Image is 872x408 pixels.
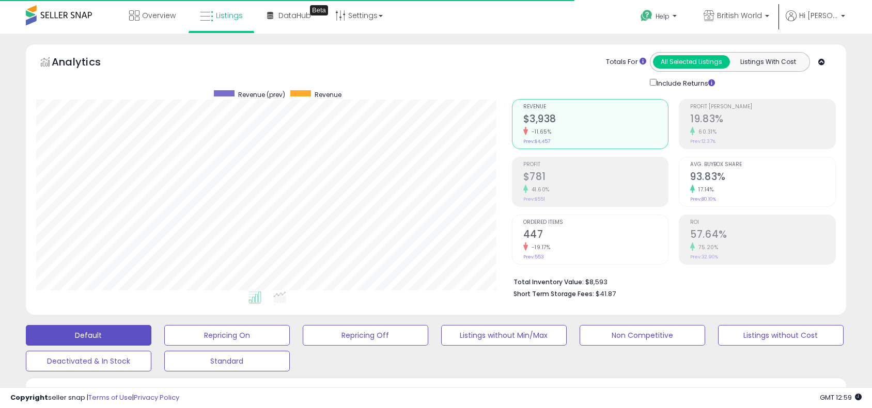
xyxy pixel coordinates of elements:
b: Short Term Storage Fees: [513,289,594,298]
small: Prev: 32.90% [690,254,718,260]
div: Tooltip anchor [310,5,328,15]
small: Prev: $4,457 [523,138,550,144]
span: Profit [523,162,668,168]
span: Ordered Items [523,220,668,225]
button: All Selected Listings [653,55,730,69]
small: Prev: 12.37% [690,138,715,144]
button: Non Competitive [580,325,705,346]
button: Deactivated & In Stock [26,351,151,371]
small: -11.65% [528,128,552,136]
h2: 19.83% [690,113,835,127]
span: Listings [216,10,243,21]
h2: 57.64% [690,229,835,242]
button: Listings without Min/Max [441,325,567,346]
strong: Copyright [10,393,48,402]
a: Hi [PERSON_NAME] [786,10,845,34]
div: Totals For [606,57,646,67]
small: -19.17% [528,243,551,251]
small: Prev: 553 [523,254,544,260]
li: $8,593 [513,275,829,287]
h2: 93.83% [690,171,835,185]
button: Listings without Cost [718,325,844,346]
h5: Analytics [52,55,121,72]
p: Listing States: [710,385,846,395]
span: British World [717,10,762,21]
a: Privacy Policy [134,393,179,402]
div: seller snap | | [10,393,179,403]
h2: $781 [523,171,668,185]
small: 60.31% [695,128,717,136]
button: Repricing Off [303,325,428,346]
span: Profit [PERSON_NAME] [690,104,835,110]
span: Revenue [523,104,668,110]
button: Standard [164,351,290,371]
span: ROI [690,220,835,225]
button: Listings With Cost [729,55,806,69]
span: Revenue (prev) [238,90,285,99]
span: Help [656,12,669,21]
button: Default [26,325,151,346]
a: Terms of Use [88,393,132,402]
small: Prev: $551 [523,196,545,202]
i: Get Help [640,9,653,22]
span: 2025-09-16 12:59 GMT [820,393,862,402]
span: Hi [PERSON_NAME] [799,10,838,21]
a: Help [632,2,687,34]
h2: $3,938 [523,113,668,127]
h2: 447 [523,229,668,242]
b: Total Inventory Value: [513,278,584,286]
span: Revenue [315,90,341,99]
small: 41.60% [528,186,550,193]
span: $41.87 [596,289,616,299]
span: DataHub [278,10,311,21]
div: Include Returns [642,77,727,89]
small: 17.14% [695,186,713,193]
small: 75.20% [695,243,718,251]
span: Overview [142,10,176,21]
span: Avg. Buybox Share [690,162,835,168]
small: Prev: 80.10% [690,196,716,202]
button: Repricing On [164,325,290,346]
